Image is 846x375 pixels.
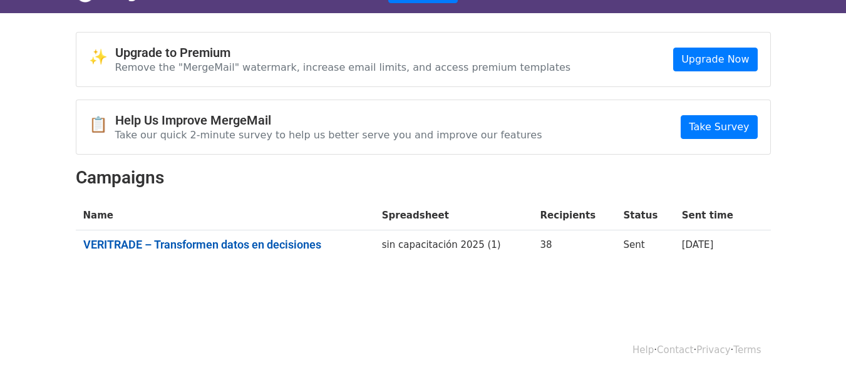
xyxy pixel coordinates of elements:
[733,344,761,356] a: Terms
[83,238,367,252] a: VERITRADE – Transformen datos en decisiones
[115,45,571,60] h4: Upgrade to Premium
[632,344,654,356] a: Help
[696,344,730,356] a: Privacy
[682,239,714,250] a: [DATE]
[616,230,674,264] td: Sent
[374,201,533,230] th: Spreadsheet
[374,230,533,264] td: sin capacitación 2025 (1)
[533,230,616,264] td: 38
[115,128,542,141] p: Take our quick 2-minute survey to help us better serve you and improve our features
[674,201,753,230] th: Sent time
[533,201,616,230] th: Recipients
[783,315,846,375] div: Widget de chat
[616,201,674,230] th: Status
[657,344,693,356] a: Contact
[89,116,115,134] span: 📋
[115,61,571,74] p: Remove the "MergeMail" watermark, increase email limits, and access premium templates
[76,167,771,188] h2: Campaigns
[673,48,757,71] a: Upgrade Now
[783,315,846,375] iframe: Chat Widget
[76,201,374,230] th: Name
[115,113,542,128] h4: Help Us Improve MergeMail
[89,48,115,66] span: ✨
[681,115,757,139] a: Take Survey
